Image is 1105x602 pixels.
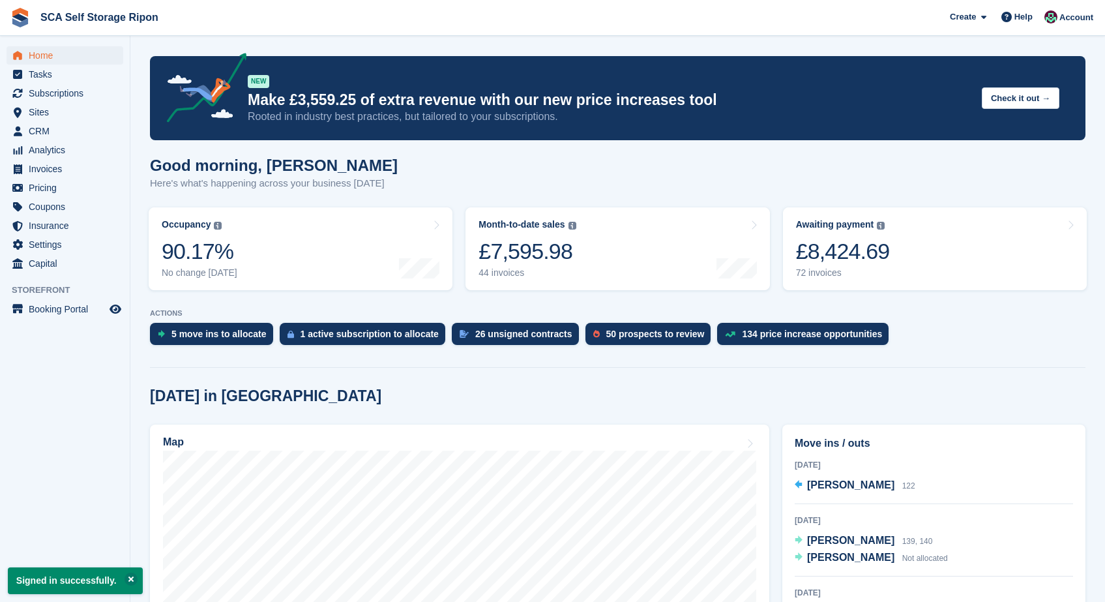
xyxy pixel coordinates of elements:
h1: Good morning, [PERSON_NAME] [150,157,398,174]
a: menu [7,179,123,197]
a: 5 move ins to allocate [150,323,280,352]
a: menu [7,65,123,83]
h2: Map [163,436,184,448]
a: menu [7,141,123,159]
img: active_subscription_to_allocate_icon-d502201f5373d7db506a760aba3b589e785aa758c864c3986d89f69b8ff3... [287,330,294,339]
a: menu [7,217,123,235]
div: 90.17% [162,238,237,265]
p: ACTIONS [150,309,1085,318]
a: 1 active subscription to allocate [280,323,452,352]
a: 26 unsigned contracts [452,323,585,352]
a: [PERSON_NAME] 139, 140 [795,533,932,550]
span: Sites [29,103,107,121]
p: Signed in successfully. [8,567,143,594]
span: 139, 140 [902,537,933,546]
span: Booking Portal [29,300,107,318]
span: Not allocated [902,554,948,563]
span: Settings [29,235,107,254]
div: [DATE] [795,587,1073,599]
span: Help [1014,10,1033,23]
a: Awaiting payment £8,424.69 72 invoices [783,207,1087,290]
span: Create [950,10,976,23]
img: icon-info-grey-7440780725fd019a000dd9b08b2336e03edf1995a4989e88bcd33f0948082b44.svg [877,222,885,230]
div: 72 invoices [796,267,890,278]
a: menu [7,300,123,318]
a: menu [7,103,123,121]
p: Rooted in industry best practices, but tailored to your subscriptions. [248,110,971,124]
div: Occupancy [162,219,211,230]
span: Storefront [12,284,130,297]
div: £8,424.69 [796,238,890,265]
a: Preview store [108,301,123,317]
a: Month-to-date sales £7,595.98 44 invoices [465,207,769,290]
span: Insurance [29,217,107,235]
img: icon-info-grey-7440780725fd019a000dd9b08b2336e03edf1995a4989e88bcd33f0948082b44.svg [568,222,576,230]
span: CRM [29,122,107,140]
div: 134 price increase opportunities [742,329,882,339]
a: menu [7,198,123,216]
span: [PERSON_NAME] [807,479,894,490]
span: Subscriptions [29,84,107,102]
a: menu [7,254,123,273]
div: 44 invoices [479,267,576,278]
h2: [DATE] in [GEOGRAPHIC_DATA] [150,387,381,405]
h2: Move ins / outs [795,436,1073,451]
div: 5 move ins to allocate [171,329,267,339]
div: 26 unsigned contracts [475,329,572,339]
img: price_increase_opportunities-93ffe204e8149a01c8c9dc8f82e8f89637d9d84a8eef4429ea346261dce0b2c0.svg [725,331,735,337]
span: Account [1059,11,1093,24]
a: SCA Self Storage Ripon [35,7,164,28]
span: [PERSON_NAME] [807,552,894,563]
span: Pricing [29,179,107,197]
div: No change [DATE] [162,267,237,278]
span: Analytics [29,141,107,159]
img: contract_signature_icon-13c848040528278c33f63329250d36e43548de30e8caae1d1a13099fd9432cc5.svg [460,330,469,338]
span: Coupons [29,198,107,216]
div: Awaiting payment [796,219,874,230]
a: menu [7,84,123,102]
a: 134 price increase opportunities [717,323,895,352]
a: menu [7,160,123,178]
img: move_ins_to_allocate_icon-fdf77a2bb77ea45bf5b3d319d69a93e2d87916cf1d5bf7949dd705db3b84f3ca.svg [158,330,165,338]
span: Tasks [29,65,107,83]
a: [PERSON_NAME] Not allocated [795,550,948,567]
span: 122 [902,481,915,490]
a: menu [7,122,123,140]
div: [DATE] [795,515,1073,526]
img: prospect-51fa495bee0391a8d652442698ab0144808aea92771e9ea1ae160a38d050c398.svg [593,330,600,338]
span: Capital [29,254,107,273]
img: stora-icon-8386f47178a22dfd0bd8f6a31ec36ba5ce8667c1dd55bd0f319d3a0aa187defe.svg [10,8,30,27]
span: [PERSON_NAME] [807,535,894,546]
p: Make £3,559.25 of extra revenue with our new price increases tool [248,91,971,110]
a: menu [7,235,123,254]
a: menu [7,46,123,65]
img: icon-info-grey-7440780725fd019a000dd9b08b2336e03edf1995a4989e88bcd33f0948082b44.svg [214,222,222,230]
div: 1 active subscription to allocate [301,329,439,339]
div: Month-to-date sales [479,219,565,230]
p: Here's what's happening across your business [DATE] [150,176,398,191]
span: Invoices [29,160,107,178]
div: [DATE] [795,459,1073,471]
img: Sam Chapman [1044,10,1057,23]
img: price-adjustments-announcement-icon-8257ccfd72463d97f412b2fc003d46551f7dbcb40ab6d574587a9cd5c0d94... [156,53,247,127]
a: [PERSON_NAME] 122 [795,477,915,494]
div: NEW [248,75,269,88]
span: Home [29,46,107,65]
div: £7,595.98 [479,238,576,265]
a: 50 prospects to review [585,323,718,352]
div: 50 prospects to review [606,329,705,339]
button: Check it out → [982,87,1059,109]
a: Occupancy 90.17% No change [DATE] [149,207,452,290]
